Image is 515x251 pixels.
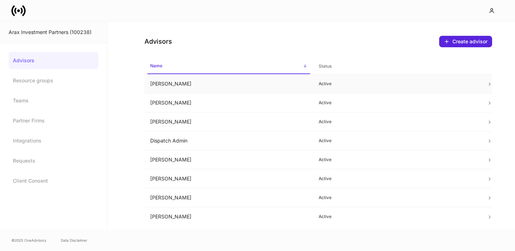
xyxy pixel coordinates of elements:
[9,152,98,169] a: Requests
[144,74,313,93] td: [PERSON_NAME]
[144,112,313,131] td: [PERSON_NAME]
[319,81,476,87] p: Active
[9,29,98,36] div: Arax Investment Partners (100238)
[319,176,476,182] p: Active
[9,72,98,89] a: Resource groups
[150,62,162,69] h6: Name
[9,52,98,69] a: Advisors
[9,112,98,129] a: Partner Firms
[439,36,492,47] button: Create advisor
[144,150,313,169] td: [PERSON_NAME]
[319,138,476,144] p: Active
[144,131,313,150] td: Dispatch Admin
[319,214,476,219] p: Active
[11,237,46,243] span: © 2025 OneAdvisory
[319,119,476,125] p: Active
[444,39,487,44] div: Create advisor
[319,63,332,69] h6: Status
[144,188,313,207] td: [PERSON_NAME]
[144,207,313,226] td: [PERSON_NAME]
[316,59,479,74] span: Status
[319,100,476,106] p: Active
[147,59,310,74] span: Name
[144,37,172,46] h4: Advisors
[61,237,87,243] a: Data Disclaimer
[9,132,98,149] a: Integrations
[319,157,476,163] p: Active
[9,92,98,109] a: Teams
[9,172,98,189] a: Client Consent
[319,195,476,201] p: Active
[144,169,313,188] td: [PERSON_NAME]
[144,93,313,112] td: [PERSON_NAME]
